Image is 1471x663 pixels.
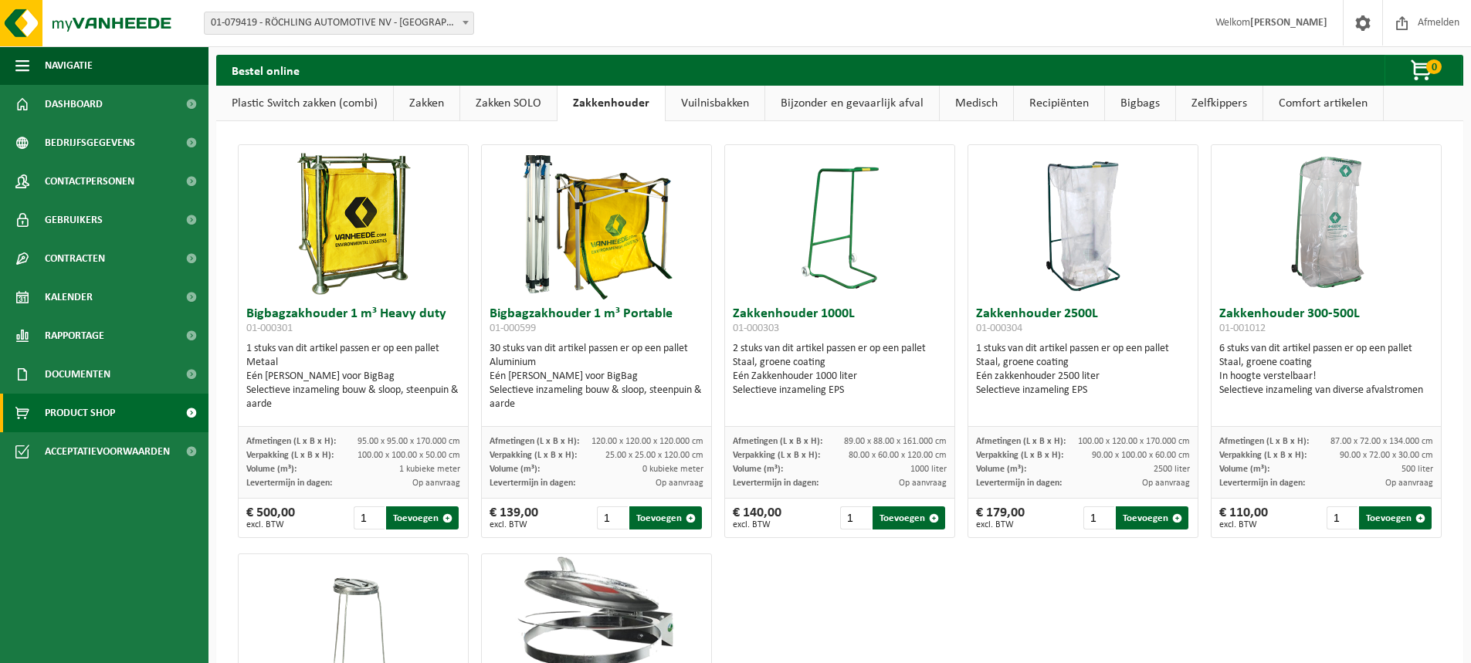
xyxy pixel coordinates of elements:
span: Volume (m³): [490,465,540,474]
div: € 179,00 [976,506,1025,529]
span: 01-000304 [976,323,1022,334]
span: 01-000301 [246,323,293,334]
span: Op aanvraag [899,479,947,488]
span: Levertermijn in dagen: [490,479,575,488]
button: 0 [1385,55,1462,86]
img: 01-000303 [802,145,879,299]
div: € 139,00 [490,506,538,529]
span: Volume (m³): [976,465,1026,474]
div: Selectieve inzameling bouw & sloop, steenpuin & aarde [490,384,703,411]
input: 1 [1327,506,1358,529]
span: 95.00 x 95.00 x 170.000 cm [358,437,460,446]
span: Afmetingen (L x B x H): [246,437,336,446]
div: Staal, groene coating [1219,356,1433,370]
span: Rapportage [45,316,104,355]
span: 120.00 x 120.00 x 120.000 cm [591,437,703,446]
span: Volume (m³): [246,465,297,474]
span: Acceptatievoorwaarden [45,432,170,471]
span: 0 [1426,59,1442,74]
span: Dashboard [45,85,103,123]
span: 0 kubieke meter [642,465,703,474]
h3: Bigbagzakhouder 1 m³ Portable [490,307,703,338]
div: € 500,00 [246,506,295,529]
div: 1 stuks van dit artikel passen er op een pallet [246,342,460,411]
input: 1 [597,506,629,529]
span: 500 liter [1402,465,1433,474]
a: Comfort artikelen [1263,86,1383,121]
div: 30 stuks van dit artikel passen er op een pallet [490,342,703,411]
span: 01-000599 [490,323,536,334]
span: Volume (m³): [1219,465,1269,474]
a: Vuilnisbakken [666,86,764,121]
button: Toevoegen [873,506,945,529]
div: In hoogte verstelbaar! [1219,370,1433,384]
span: excl. BTW [733,520,781,529]
a: Plastic Switch zakken (combi) [216,86,393,121]
a: Zakken SOLO [460,86,557,121]
span: Verpakking (L x B x H): [490,451,577,460]
span: 25.00 x 25.00 x 120.00 cm [605,451,703,460]
div: € 110,00 [1219,506,1268,529]
span: 1000 liter [910,465,947,474]
div: Metaal [246,356,460,370]
span: 80.00 x 60.00 x 120.00 cm [849,451,947,460]
span: Afmetingen (L x B x H): [490,437,579,446]
span: Verpakking (L x B x H): [733,451,820,460]
span: Navigatie [45,46,93,85]
div: Selectieve inzameling van diverse afvalstromen [1219,384,1433,397]
span: 89.00 x 88.00 x 161.000 cm [844,437,947,446]
span: Levertermijn in dagen: [976,479,1062,488]
span: Verpakking (L x B x H): [1219,451,1307,460]
h3: Zakkenhouder 300-500L [1219,307,1433,338]
img: 01-000599 [520,145,674,299]
div: Selectieve inzameling EPS [976,384,1190,397]
a: Recipiënten [1014,86,1104,121]
span: Kalender [45,278,93,316]
span: Op aanvraag [1385,479,1433,488]
span: Op aanvraag [1142,479,1190,488]
span: 100.00 x 100.00 x 50.00 cm [358,451,460,460]
button: Toevoegen [1116,506,1188,529]
a: Zakkenhouder [558,86,665,121]
div: Eén [PERSON_NAME] voor BigBag [490,370,703,384]
div: Staal, groene coating [733,356,947,370]
button: Toevoegen [629,506,702,529]
span: 87.00 x 72.00 x 134.000 cm [1330,437,1433,446]
span: 1 kubieke meter [399,465,460,474]
div: 6 stuks van dit artikel passen er op een pallet [1219,342,1433,397]
span: excl. BTW [490,520,538,529]
div: Staal, groene coating [976,356,1190,370]
span: excl. BTW [246,520,295,529]
img: 01-000304 [1045,145,1122,299]
a: Bigbags [1105,86,1175,121]
span: Contactpersonen [45,162,134,201]
div: 1 stuks van dit artikel passen er op een pallet [976,342,1190,397]
span: Afmetingen (L x B x H): [733,437,822,446]
div: Eén [PERSON_NAME] voor BigBag [246,370,460,384]
span: Afmetingen (L x B x H): [1219,437,1309,446]
span: 90.00 x 72.00 x 30.00 cm [1340,451,1433,460]
input: 1 [840,506,872,529]
h3: Bigbagzakhouder 1 m³ Heavy duty [246,307,460,338]
span: Verpakking (L x B x H): [246,451,334,460]
span: Levertermijn in dagen: [1219,479,1305,488]
h3: Zakkenhouder 2500L [976,307,1190,338]
strong: [PERSON_NAME] [1250,17,1327,29]
span: 01-079419 - RÖCHLING AUTOMOTIVE NV - GIJZEGEM [204,12,474,35]
button: Toevoegen [386,506,459,529]
img: 01-000301 [276,145,431,299]
span: 01-079419 - RÖCHLING AUTOMOTIVE NV - GIJZEGEM [205,12,473,34]
a: Zakken [394,86,459,121]
input: 1 [1083,506,1115,529]
span: Documenten [45,355,110,394]
div: Eén Zakkenhouder 1000 liter [733,370,947,384]
span: Verpakking (L x B x H): [976,451,1063,460]
span: Contracten [45,239,105,278]
span: excl. BTW [976,520,1025,529]
div: Selectieve inzameling EPS [733,384,947,397]
span: Levertermijn in dagen: [733,479,819,488]
span: Afmetingen (L x B x H): [976,437,1066,446]
div: Eén zakkenhouder 2500 liter [976,370,1190,384]
span: Volume (m³): [733,465,783,474]
span: 2500 liter [1154,465,1190,474]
